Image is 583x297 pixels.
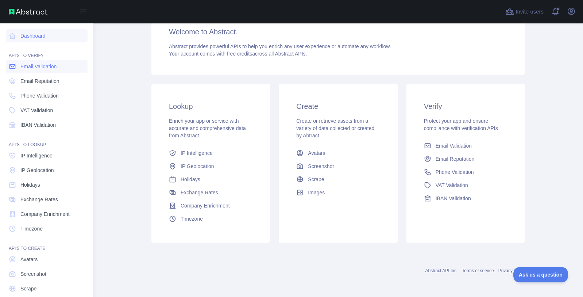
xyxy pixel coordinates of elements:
[436,182,468,189] span: VAT Validation
[308,176,324,183] span: Scrape
[421,165,510,179] a: Phone Validation
[293,160,383,173] a: Screenshot
[308,163,334,170] span: Screenshot
[9,9,47,15] img: Abstract API
[6,178,88,191] a: Holidays
[513,267,568,282] iframe: Toggle Customer Support
[421,192,510,205] a: IBAN Validation
[169,27,507,37] h3: Welcome to Abstract.
[436,155,475,163] span: Email Reputation
[424,118,498,131] span: Protect your app and ensure compliance with verification APIs
[20,285,36,292] span: Scrape
[20,63,57,70] span: Email Validation
[6,282,88,295] a: Scrape
[6,149,88,162] a: IP Intelligence
[421,152,510,165] a: Email Reputation
[6,133,88,148] div: API'S TO LOOKUP
[516,8,544,16] span: Invite users
[166,146,255,160] a: IP Intelligence
[296,118,374,138] span: Create or retrieve assets from a variety of data collected or created by Abtract
[166,186,255,199] a: Exchange Rates
[6,207,88,221] a: Company Enrichment
[20,181,40,189] span: Holidays
[6,44,88,58] div: API'S TO VERIFY
[504,6,545,18] button: Invite users
[6,222,88,235] a: Timezone
[20,121,56,129] span: IBAN Validation
[6,193,88,206] a: Exchange Rates
[421,179,510,192] a: VAT Validation
[6,237,88,251] div: API'S TO CREATE
[6,118,88,132] a: IBAN Validation
[169,51,307,57] span: Your account comes with across all Abstract APIs.
[308,189,325,196] span: Images
[6,164,88,177] a: IP Geolocation
[436,195,471,202] span: IBAN Validation
[6,29,88,42] a: Dashboard
[425,268,458,273] a: Abstract API Inc.
[181,149,213,157] span: IP Intelligence
[20,256,38,263] span: Avatars
[436,142,472,149] span: Email Validation
[436,168,474,176] span: Phone Validation
[20,210,70,218] span: Company Enrichment
[20,77,59,85] span: Email Reputation
[498,268,525,273] a: Privacy policy
[20,196,58,203] span: Exchange Rates
[20,107,53,114] span: VAT Validation
[181,215,203,222] span: Timezone
[6,253,88,266] a: Avatars
[424,101,507,111] h3: Verify
[166,212,255,225] a: Timezone
[20,270,46,278] span: Screenshot
[181,176,200,183] span: Holidays
[181,189,218,196] span: Exchange Rates
[20,167,54,174] span: IP Geolocation
[166,160,255,173] a: IP Geolocation
[169,43,391,49] span: Abstract provides powerful APIs to help you enrich any user experience or automate any workflow.
[166,173,255,186] a: Holidays
[293,173,383,186] a: Scrape
[20,92,59,99] span: Phone Validation
[6,104,88,117] a: VAT Validation
[421,139,510,152] a: Email Validation
[181,202,230,209] span: Company Enrichment
[166,199,255,212] a: Company Enrichment
[296,101,380,111] h3: Create
[308,149,325,157] span: Avatars
[181,163,214,170] span: IP Geolocation
[293,186,383,199] a: Images
[169,101,252,111] h3: Lookup
[6,75,88,88] a: Email Reputation
[462,268,494,273] a: Terms of service
[169,118,246,138] span: Enrich your app or service with accurate and comprehensive data from Abstract
[20,225,43,232] span: Timezone
[6,89,88,102] a: Phone Validation
[293,146,383,160] a: Avatars
[6,267,88,281] a: Screenshot
[227,51,252,57] span: free credits
[20,152,53,159] span: IP Intelligence
[6,60,88,73] a: Email Validation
